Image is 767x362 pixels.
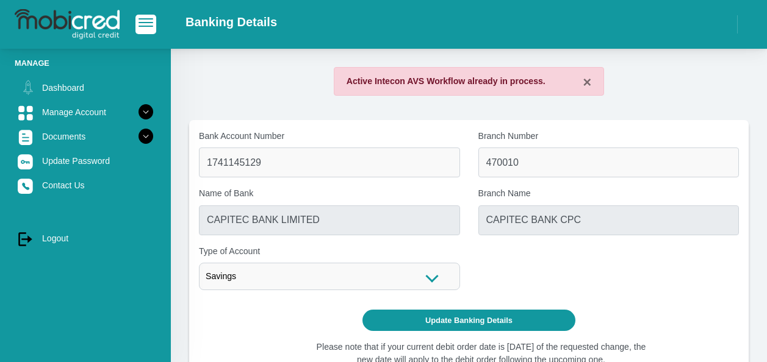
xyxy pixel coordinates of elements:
h2: Banking Details [185,15,277,29]
input: Branch Number [478,147,740,177]
label: Branch Name [478,187,740,200]
input: Branch Name [478,205,740,235]
a: Dashboard [15,76,156,99]
label: Bank Account Number [199,130,460,143]
a: Contact Us [15,174,156,197]
input: Name of Bank [199,205,460,235]
a: Documents [15,125,156,148]
a: Manage Account [15,101,156,124]
label: Name of Bank [199,187,460,200]
label: Branch Number [478,130,740,143]
input: Bank Account Number [199,147,460,177]
button: × [583,75,591,90]
img: logo-mobicred.svg [15,9,120,40]
a: Logout [15,227,156,250]
a: Update Password [15,149,156,172]
label: Type of Account [199,245,460,258]
strong: Active Intecon AVS Workflow already in process. [347,76,546,86]
div: Savings [199,263,460,290]
li: Manage [15,57,156,69]
button: Update Banking Details [362,310,575,331]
